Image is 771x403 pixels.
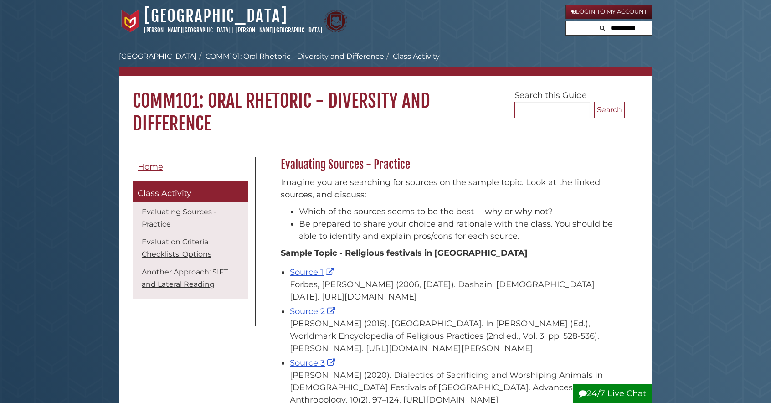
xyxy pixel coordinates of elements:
[281,176,620,201] p: Imagine you are searching for sources on the sample topic. Look at the linked sources, and discuss:
[594,102,625,118] button: Search
[290,318,620,355] div: [PERSON_NAME] (2015). [GEOGRAPHIC_DATA]. In [PERSON_NAME] (Ed.), Worldmark Encyclopedia of Religi...
[573,384,652,403] button: 24/7 Live Chat
[144,6,288,26] a: [GEOGRAPHIC_DATA]
[206,52,384,61] a: COMM101: Oral Rhetoric - Diversity and Difference
[299,218,620,243] li: Be prepared to share your choice and rationale with the class. You should be able to identify and...
[142,268,228,289] a: Another Approach: SIFT and Lateral Reading
[324,10,347,32] img: Calvin Theological Seminary
[119,52,197,61] a: [GEOGRAPHIC_DATA]
[119,76,652,135] h1: COMM101: Oral Rhetoric - Diversity and Difference
[290,306,338,316] a: Source 2
[236,26,322,34] a: [PERSON_NAME][GEOGRAPHIC_DATA]
[290,358,338,368] a: Source 3
[144,26,231,34] a: [PERSON_NAME][GEOGRAPHIC_DATA]
[142,238,211,258] a: Evaluation Criteria Checklists: Options
[138,188,191,198] span: Class Activity
[290,279,620,303] div: Forbes, [PERSON_NAME] (2006, [DATE]). Dashain. [DEMOGRAPHIC_DATA] [DATE]. [URL][DOMAIN_NAME]
[119,10,142,32] img: Calvin University
[299,206,620,218] li: Which of the sources seems to be the best – why or why not?
[600,25,605,31] i: Search
[138,162,163,172] span: Home
[142,207,216,228] a: Evaluating Sources - Practice
[281,248,528,258] strong: Sample Topic - Religious festivals in [GEOGRAPHIC_DATA]
[384,51,440,62] li: Class Activity
[565,5,652,19] a: Login to My Account
[597,21,608,33] button: Search
[133,157,248,177] a: Home
[133,157,248,304] div: Guide Pages
[119,51,652,76] nav: breadcrumb
[276,157,625,172] h2: Evaluating Sources - Practice
[133,181,248,201] a: Class Activity
[290,267,336,277] a: Source 1
[232,26,234,34] span: |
